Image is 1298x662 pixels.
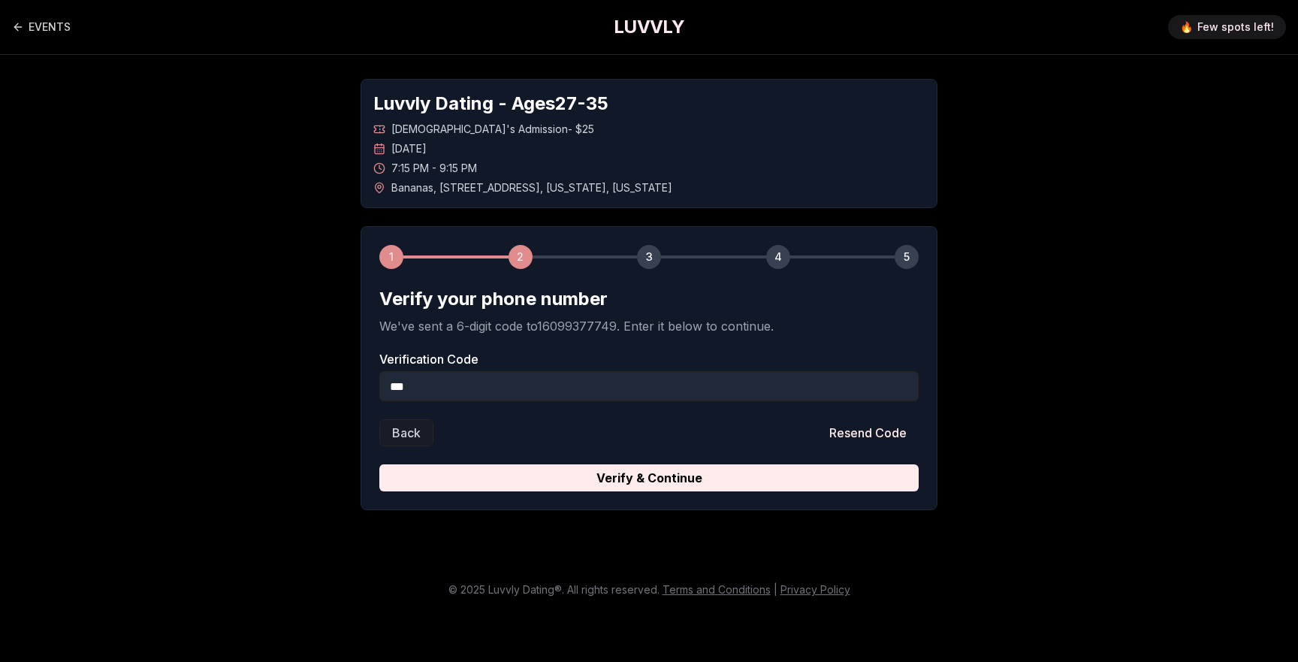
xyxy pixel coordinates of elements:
[379,353,919,365] label: Verification Code
[391,122,594,137] span: [DEMOGRAPHIC_DATA]'s Admission - $25
[391,161,477,176] span: 7:15 PM - 9:15 PM
[373,92,925,116] h1: Luvvly Dating - Ages 27 - 35
[379,464,919,491] button: Verify & Continue
[391,180,672,195] span: Bananas , [STREET_ADDRESS] , [US_STATE] , [US_STATE]
[895,245,919,269] div: 5
[774,583,777,596] span: |
[379,317,919,335] p: We've sent a 6-digit code to 16099377749 . Enter it below to continue.
[637,245,661,269] div: 3
[1197,20,1274,35] span: Few spots left!
[766,245,790,269] div: 4
[663,583,771,596] a: Terms and Conditions
[379,245,403,269] div: 1
[1180,20,1193,35] span: 🔥
[379,287,919,311] h2: Verify your phone number
[817,419,919,446] button: Resend Code
[391,141,427,156] span: [DATE]
[379,419,433,446] button: Back
[12,12,71,42] a: Back to events
[614,15,684,39] a: LUVVLY
[780,583,850,596] a: Privacy Policy
[509,245,533,269] div: 2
